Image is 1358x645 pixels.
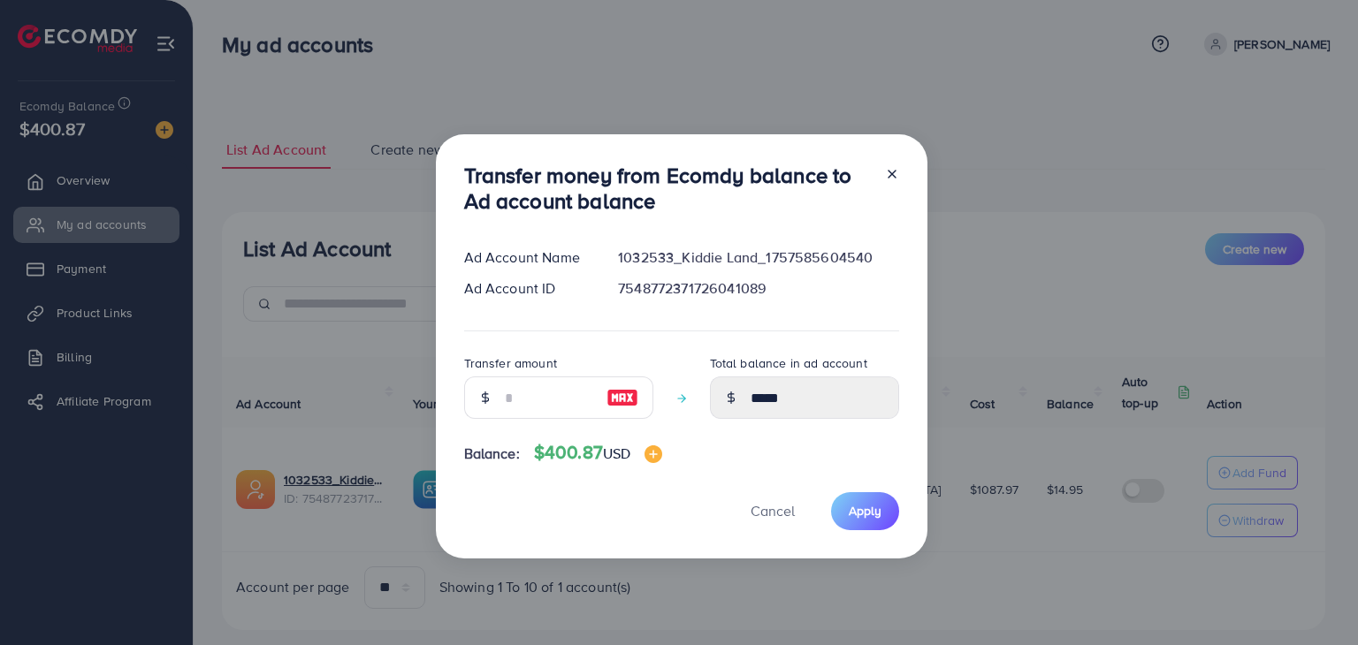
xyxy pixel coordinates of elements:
h4: $400.87 [534,442,663,464]
label: Total balance in ad account [710,354,867,372]
div: Ad Account Name [450,247,605,268]
img: image [645,445,662,463]
button: Apply [831,492,899,530]
span: Apply [849,502,881,520]
h3: Transfer money from Ecomdy balance to Ad account balance [464,163,871,214]
div: 1032533_Kiddie Land_1757585604540 [604,247,912,268]
label: Transfer amount [464,354,557,372]
span: Cancel [751,501,795,520]
div: Ad Account ID [450,278,605,299]
div: 7548772371726041089 [604,278,912,299]
button: Cancel [729,492,817,530]
span: Balance: [464,444,520,464]
span: USD [603,444,630,463]
img: image [607,387,638,408]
